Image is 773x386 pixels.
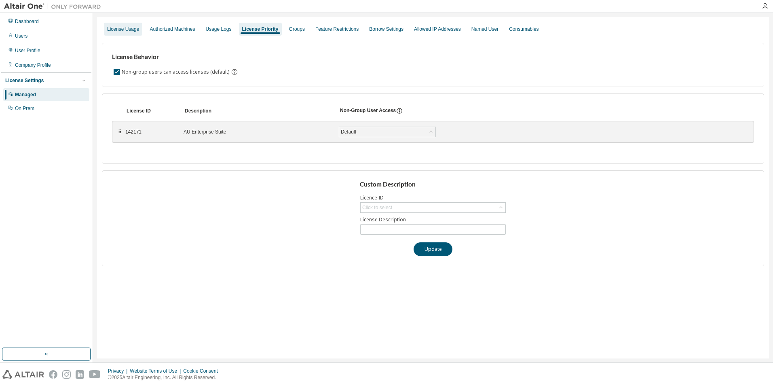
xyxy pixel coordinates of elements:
[360,216,506,223] label: License Description
[369,26,403,32] div: Borrow Settings
[5,77,44,84] div: License Settings
[4,2,105,11] img: Altair One
[130,368,183,374] div: Website Terms of Use
[362,204,392,211] div: Click to select
[150,26,195,32] div: Authorized Machines
[509,26,539,32] div: Consumables
[108,374,223,381] p: © 2025 Altair Engineering, Inc. All Rights Reserved.
[15,62,51,68] div: Company Profile
[15,18,39,25] div: Dashboard
[76,370,84,379] img: linkedin.svg
[15,33,27,39] div: Users
[89,370,101,379] img: youtube.svg
[117,129,122,135] div: ⠿
[414,242,452,256] button: Update
[340,127,357,136] div: Default
[108,368,130,374] div: Privacy
[15,47,40,54] div: User Profile
[112,53,237,61] h3: License Behavior
[184,129,329,135] div: AU Enterprise Suite
[107,26,139,32] div: License Usage
[49,370,57,379] img: facebook.svg
[62,370,71,379] img: instagram.svg
[242,26,279,32] div: License Priority
[414,26,461,32] div: Allowed IP Addresses
[360,195,506,201] label: Licence ID
[2,370,44,379] img: altair_logo.svg
[205,26,231,32] div: Usage Logs
[127,108,175,114] div: License ID
[340,107,396,115] div: Non-Group User Access
[315,26,359,32] div: Feature Restrictions
[289,26,305,32] div: Groups
[231,68,238,76] svg: By default any user not assigned to any group can access any license. Turn this setting off to di...
[183,368,222,374] div: Cookie Consent
[15,91,36,98] div: Managed
[361,203,505,212] div: Click to select
[15,105,34,112] div: On Prem
[185,108,330,114] div: Description
[360,180,507,189] h3: Custom Description
[122,67,231,77] label: Non-group users can access licenses (default)
[125,129,174,135] div: 142171
[471,26,498,32] div: Named User
[339,127,435,137] div: Default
